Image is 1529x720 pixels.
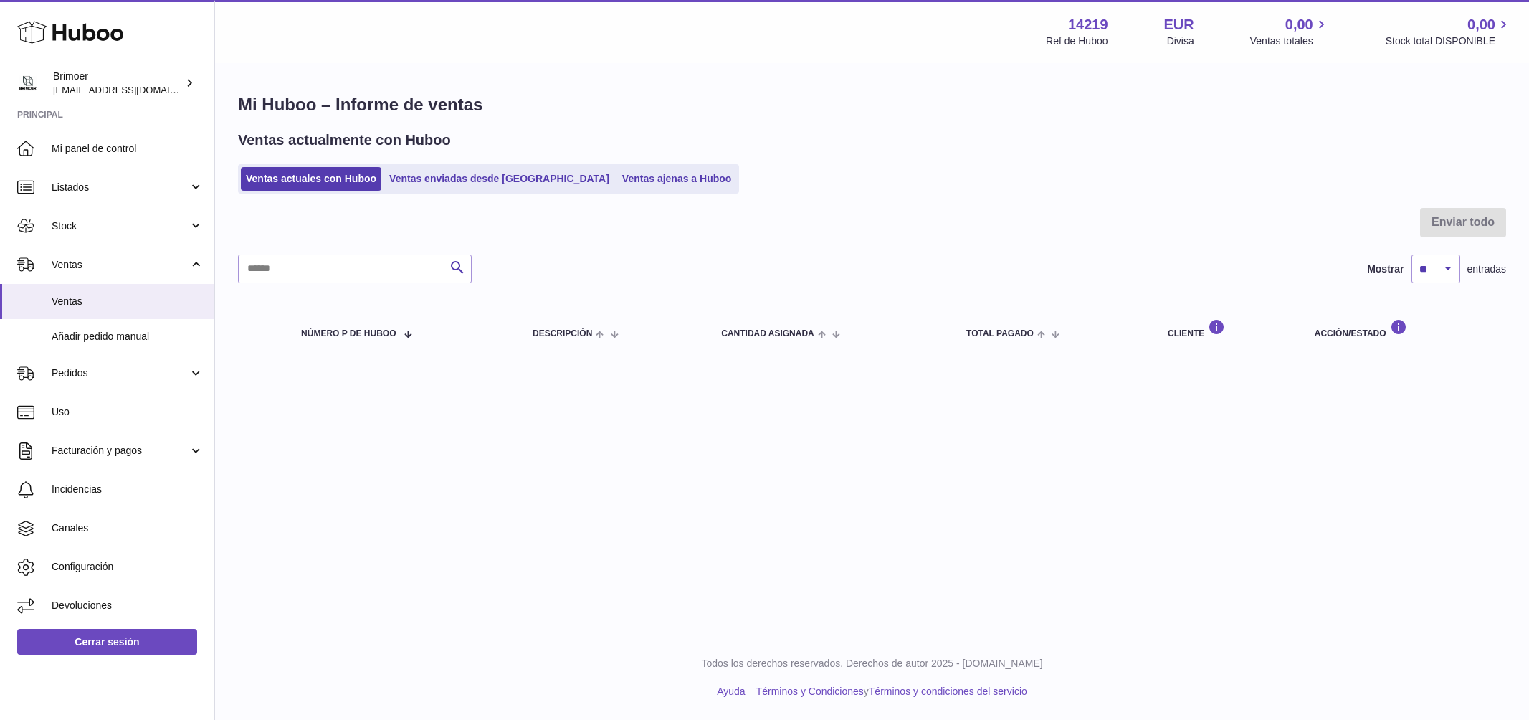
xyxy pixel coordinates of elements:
span: Añadir pedido manual [52,330,204,344]
span: entradas [1467,262,1506,276]
span: Facturación y pagos [52,444,189,458]
div: Acción/Estado [1315,319,1492,338]
label: Mostrar [1367,262,1404,276]
div: Ref de Huboo [1046,34,1108,48]
span: Pedidos [52,366,189,380]
span: Ventas [52,258,189,272]
a: Cerrar sesión [17,629,197,655]
span: Ventas totales [1250,34,1330,48]
span: Mi panel de control [52,142,204,156]
img: oroses@renuevo.es [17,72,39,94]
span: Stock total DISPONIBLE [1386,34,1512,48]
a: Ventas enviadas desde [GEOGRAPHIC_DATA] [384,167,614,191]
p: Todos los derechos reservados. Derechos de autor 2025 - [DOMAIN_NAME] [227,657,1518,671]
span: Configuración [52,560,204,574]
span: Cantidad ASIGNADA [721,329,814,338]
span: Incidencias [52,483,204,496]
a: Términos y condiciones del servicio [869,686,1027,697]
span: 0,00 [1285,15,1313,34]
div: Cliente [1168,319,1286,338]
span: Canales [52,521,204,535]
span: Stock [52,219,189,233]
span: Listados [52,181,189,194]
a: 0,00 Ventas totales [1250,15,1330,48]
a: Ayuda [717,686,745,697]
span: Total pagado [966,329,1034,338]
a: 0,00 Stock total DISPONIBLE [1386,15,1512,48]
span: 0,00 [1467,15,1495,34]
span: Ventas [52,295,204,308]
a: Términos y Condiciones [756,686,864,697]
span: [EMAIL_ADDRESS][DOMAIN_NAME] [53,84,211,95]
div: Divisa [1167,34,1194,48]
div: Brimoer [53,70,182,97]
a: Ventas ajenas a Huboo [617,167,737,191]
strong: EUR [1164,15,1194,34]
a: Ventas actuales con Huboo [241,167,381,191]
span: número P de Huboo [301,329,396,338]
span: Devoluciones [52,599,204,612]
h2: Ventas actualmente con Huboo [238,131,451,150]
li: y [751,685,1027,698]
span: Uso [52,405,204,419]
strong: 14219 [1068,15,1108,34]
h1: Mi Huboo – Informe de ventas [238,93,1506,116]
span: Descripción [533,329,592,338]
